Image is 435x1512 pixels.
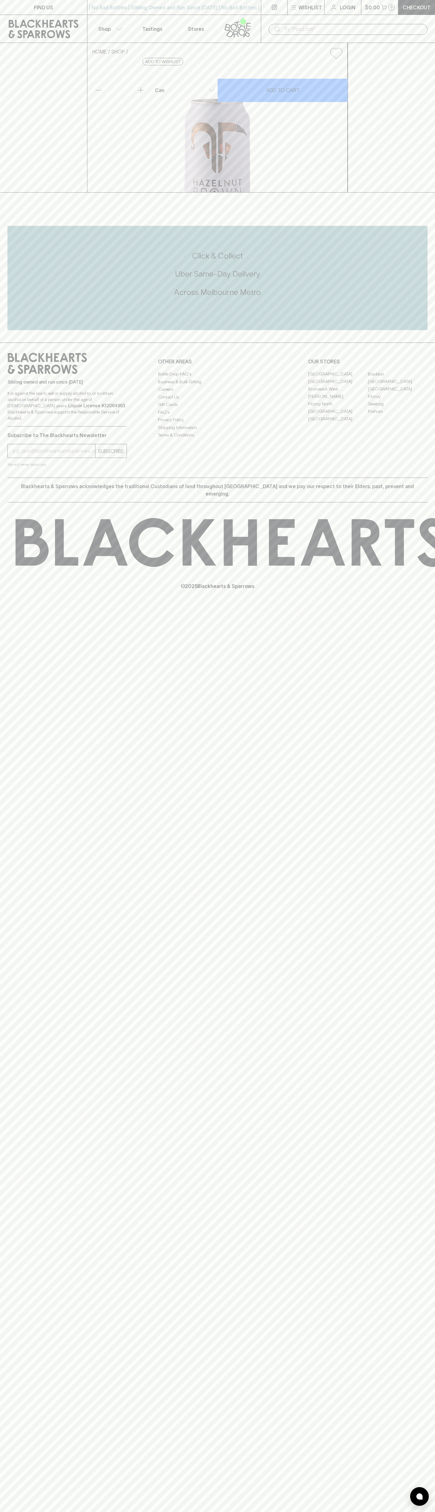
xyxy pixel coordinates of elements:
[158,386,277,393] a: Careers
[87,15,131,43] button: Shop
[365,4,380,11] p: $0.00
[98,25,111,33] p: Shop
[308,415,368,422] a: [GEOGRAPHIC_DATA]
[158,378,277,385] a: Business & Bulk Gifting
[131,15,174,43] a: Tastings
[266,86,299,94] p: ADD TO CART
[218,79,348,102] button: ADD TO CART
[174,15,218,43] a: Stores
[12,483,423,497] p: Blackhearts & Sparrows acknowledges the traditional Custodians of land throughout [GEOGRAPHIC_DAT...
[158,393,277,401] a: Contact Us
[308,370,368,378] a: [GEOGRAPHIC_DATA]
[368,385,428,393] a: [GEOGRAPHIC_DATA]
[403,4,431,11] p: Checkout
[158,371,277,378] a: Bottle Drop FAQ's
[158,432,277,439] a: Terms & Conditions
[7,390,127,421] p: It is against the law to sell or supply alcohol to, or to obtain alcohol on behalf of a person un...
[98,447,124,455] p: SUBSCRIBE
[390,6,393,9] p: 0
[368,378,428,385] a: [GEOGRAPHIC_DATA]
[158,416,277,424] a: Privacy Policy
[284,24,423,34] input: Try "Pinot noir"
[328,45,345,61] button: Add to wishlist
[68,403,125,408] strong: Liquor License #32064953
[158,358,277,365] p: OTHER AREAS
[95,444,127,458] button: SUBSCRIBE
[188,25,204,33] p: Stores
[158,424,277,431] a: Shipping Information
[7,432,127,439] p: Subscribe to The Blackhearts Newsletter
[308,378,368,385] a: [GEOGRAPHIC_DATA]
[308,358,428,365] p: OUR STORES
[7,461,127,468] p: We will never spam you
[158,408,277,416] a: FAQ's
[340,4,355,11] p: Login
[308,408,368,415] a: [GEOGRAPHIC_DATA]
[34,4,53,11] p: FIND US
[416,1493,423,1500] img: bubble-icon
[92,49,107,54] a: HOME
[7,379,127,385] p: Sibling owned and run since [DATE]
[7,287,428,297] h5: Across Melbourne Metro
[87,64,347,192] img: 70663.png
[308,393,368,400] a: [PERSON_NAME]
[12,446,95,456] input: e.g. jane@blackheartsandsparrows.com.au
[158,401,277,408] a: Gift Cards
[368,370,428,378] a: Braddon
[142,58,183,65] button: Add to wishlist
[111,49,125,54] a: SHOP
[142,25,162,33] p: Tastings
[7,251,428,261] h5: Click & Collect
[7,269,428,279] h5: Uber Same-Day Delivery
[368,393,428,400] a: Fitzroy
[368,408,428,415] a: Prahran
[308,400,368,408] a: Fitzroy North
[7,226,428,330] div: Call to action block
[308,385,368,393] a: Brunswick West
[298,4,322,11] p: Wishlist
[152,84,217,96] div: Can
[155,86,164,94] p: Can
[368,400,428,408] a: Geelong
